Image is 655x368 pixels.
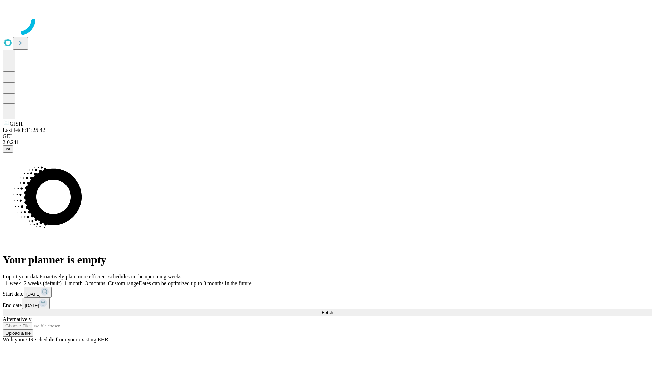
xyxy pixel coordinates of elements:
[3,127,45,133] span: Last fetch: 11:25:42
[3,329,33,337] button: Upload a file
[5,280,21,286] span: 1 week
[25,303,39,308] span: [DATE]
[3,287,652,298] div: Start date
[3,274,40,279] span: Import your data
[26,292,41,297] span: [DATE]
[64,280,83,286] span: 1 month
[3,316,31,322] span: Alternatively
[3,337,108,342] span: With your OR schedule from your existing EHR
[85,280,105,286] span: 3 months
[3,145,13,153] button: @
[108,280,139,286] span: Custom range
[40,274,183,279] span: Proactively plan more efficient schedules in the upcoming weeks.
[3,298,652,309] div: End date
[139,280,253,286] span: Dates can be optimized up to 3 months in the future.
[5,147,10,152] span: @
[10,121,23,127] span: GJSH
[322,310,333,315] span: Fetch
[3,309,652,316] button: Fetch
[24,287,52,298] button: [DATE]
[3,254,652,266] h1: Your planner is empty
[22,298,50,309] button: [DATE]
[3,133,652,139] div: GEI
[24,280,62,286] span: 2 weeks (default)
[3,139,652,145] div: 2.0.241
